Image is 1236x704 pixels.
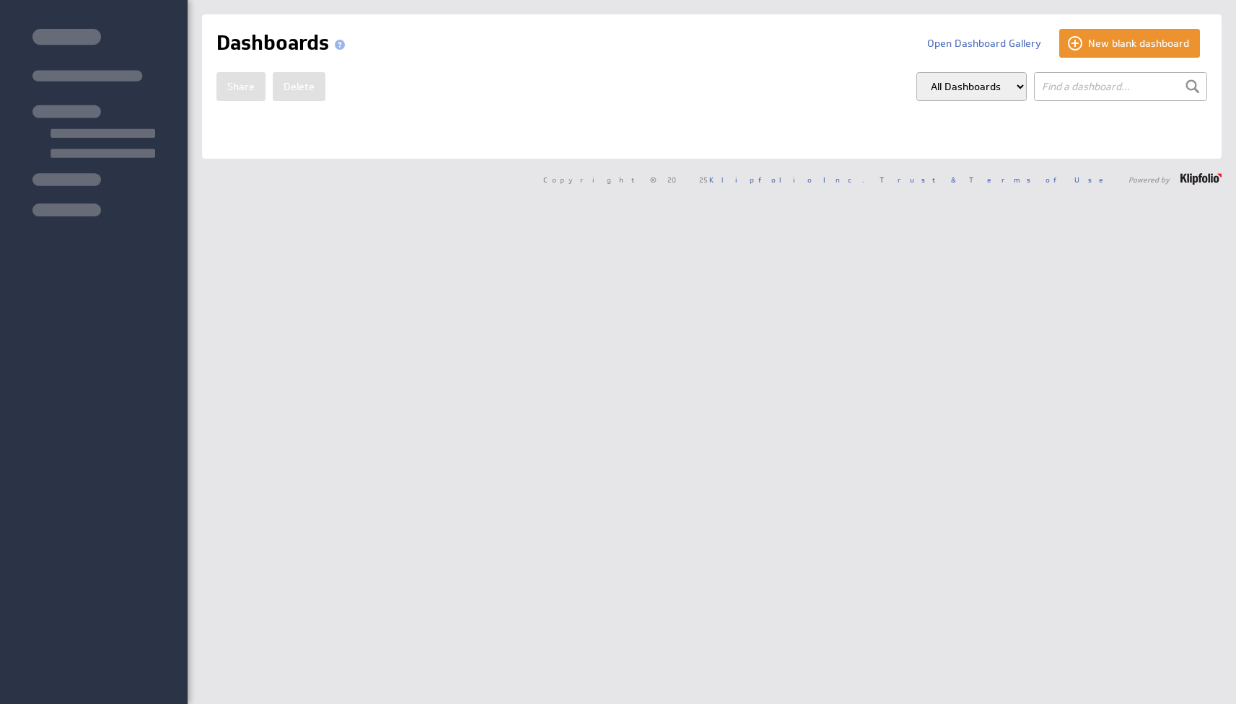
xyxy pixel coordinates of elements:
[1128,176,1170,183] span: Powered by
[216,29,351,58] h1: Dashboards
[880,175,1113,185] a: Trust & Terms of Use
[916,29,1052,58] button: Open Dashboard Gallery
[1034,72,1207,101] input: Find a dashboard...
[273,72,325,101] button: Delete
[543,176,864,183] span: Copyright © 2025
[1180,173,1222,185] img: logo-footer.png
[1059,29,1200,58] button: New blank dashboard
[32,29,155,216] img: skeleton-sidenav.svg
[709,175,864,185] a: Klipfolio Inc.
[216,72,266,101] button: Share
